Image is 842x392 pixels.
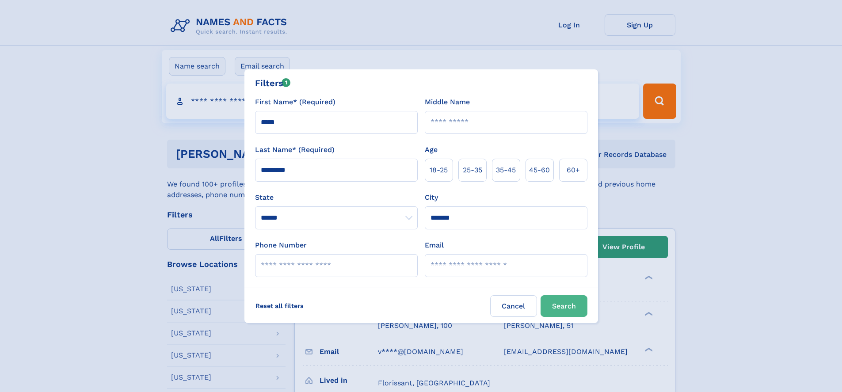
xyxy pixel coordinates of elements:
[425,240,444,251] label: Email
[425,192,438,203] label: City
[567,165,580,175] span: 60+
[255,97,335,107] label: First Name* (Required)
[425,97,470,107] label: Middle Name
[255,145,335,155] label: Last Name* (Required)
[430,165,448,175] span: 18‑25
[541,295,587,317] button: Search
[255,240,307,251] label: Phone Number
[490,295,537,317] label: Cancel
[529,165,550,175] span: 45‑60
[425,145,438,155] label: Age
[496,165,516,175] span: 35‑45
[250,295,309,316] label: Reset all filters
[463,165,482,175] span: 25‑35
[255,192,418,203] label: State
[255,76,291,90] div: Filters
